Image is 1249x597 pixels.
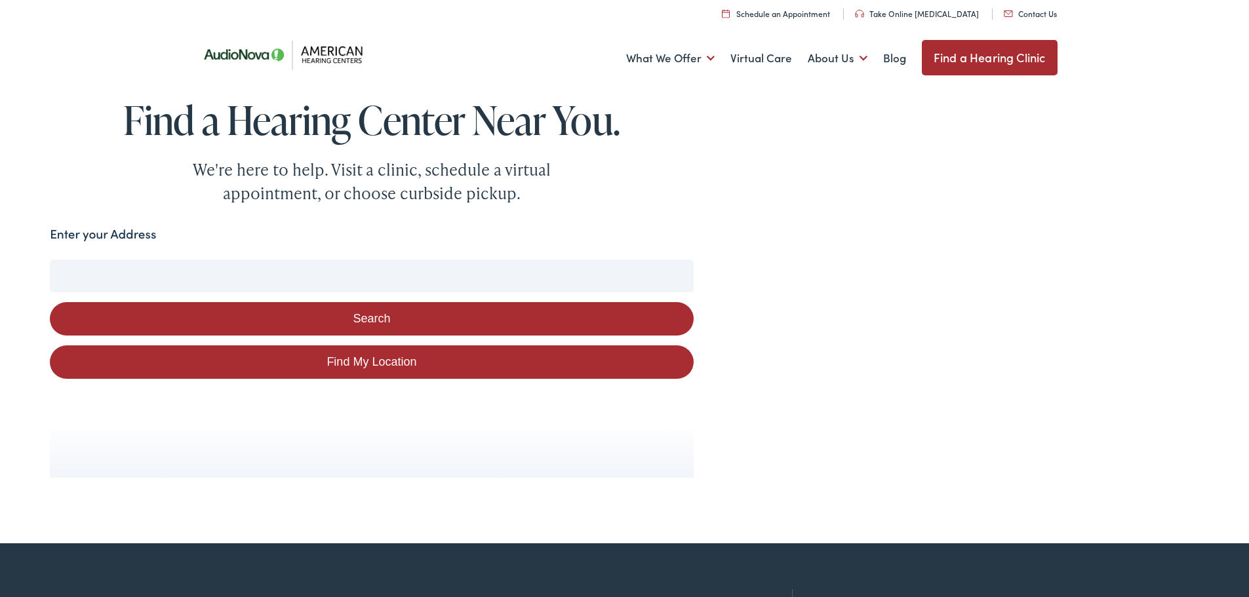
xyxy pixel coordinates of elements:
[1004,10,1013,17] img: utility icon
[722,8,830,19] a: Schedule an Appointment
[626,34,715,83] a: What We Offer
[50,98,693,142] h1: Find a Hearing Center Near You.
[50,225,156,244] label: Enter your Address
[808,34,867,83] a: About Us
[730,34,792,83] a: Virtual Care
[50,260,693,292] input: Enter your address or zip code
[1004,8,1057,19] a: Contact Us
[855,10,864,18] img: utility icon
[883,34,906,83] a: Blog
[50,345,693,379] a: Find My Location
[855,8,979,19] a: Take Online [MEDICAL_DATA]
[50,302,693,336] button: Search
[722,9,730,18] img: utility icon
[922,40,1058,75] a: Find a Hearing Clinic
[162,158,582,205] div: We're here to help. Visit a clinic, schedule a virtual appointment, or choose curbside pickup.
